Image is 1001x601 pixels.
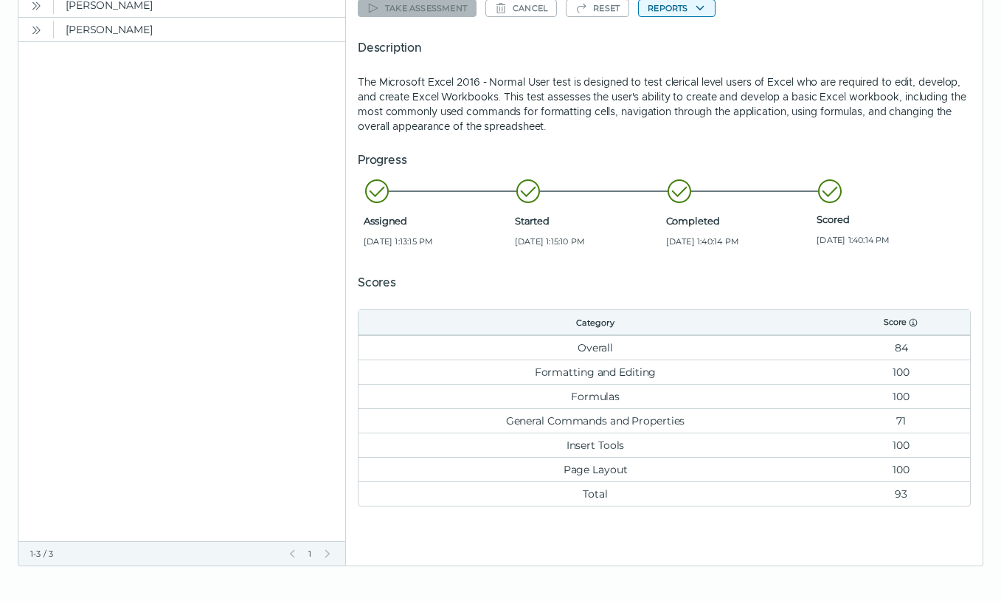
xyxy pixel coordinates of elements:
[832,360,970,384] td: 100
[359,408,832,433] td: General Commands and Properties
[286,548,298,560] button: Previous Page
[832,481,970,506] td: 93
[359,481,832,506] td: Total
[832,310,970,335] th: Score
[322,548,333,560] button: Next Page
[30,548,277,560] div: 1-3 / 3
[364,215,509,227] span: Assigned
[832,408,970,433] td: 71
[358,39,971,57] h5: Description
[359,384,832,408] td: Formulas
[364,236,509,247] span: [DATE] 1:13:15 PM
[358,75,971,134] p: The Microsoft Excel 2016 - Normal User test is designed to test clerical level users of Excel who...
[359,310,832,335] th: Category
[817,234,962,246] span: [DATE] 1:40:14 PM
[358,274,971,292] h5: Scores
[54,18,345,41] clr-dg-cell: [PERSON_NAME]
[832,335,970,360] td: 84
[359,457,832,481] td: Page Layout
[359,335,832,360] td: Overall
[307,548,313,560] span: 1
[515,236,660,247] span: [DATE] 1:15:10 PM
[832,433,970,457] td: 100
[359,433,832,457] td: Insert Tools
[359,360,832,384] td: Formatting and Editing
[27,21,45,38] button: Open
[358,151,971,169] h5: Progress
[832,457,970,481] td: 100
[30,24,42,36] cds-icon: Open
[817,213,962,225] span: Scored
[515,215,660,227] span: Started
[832,384,970,408] td: 100
[666,215,811,227] span: Completed
[666,236,811,247] span: [DATE] 1:40:14 PM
